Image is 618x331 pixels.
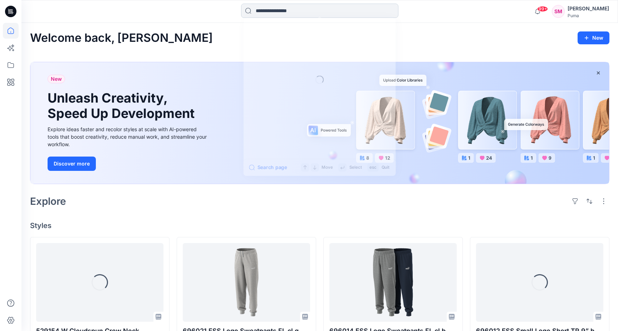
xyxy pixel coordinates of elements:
button: Search page [249,163,287,172]
p: esc [369,164,377,171]
h2: Welcome back, [PERSON_NAME] [30,31,213,45]
h1: Unleash Creativity, Speed Up Development [48,90,198,121]
a: 696021 ESS Logo Sweatpants FL cl g [183,243,310,322]
span: 99+ [537,6,548,12]
span: New [51,75,62,83]
p: Quit [381,164,389,171]
div: Puma [568,13,609,18]
div: SM [552,5,565,18]
div: Explore ideas faster and recolor styles at scale with AI-powered tools that boost creativity, red... [48,125,209,148]
a: Discover more [48,157,209,171]
button: Discover more [48,157,96,171]
p: Select [349,164,362,171]
a: 696014 ESS Logo Sweatpants FL cl b [329,243,457,322]
button: New [578,31,609,44]
h2: Explore [30,196,66,207]
div: [PERSON_NAME] [568,4,609,13]
p: Move [322,164,333,171]
h4: Styles [30,221,609,230]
